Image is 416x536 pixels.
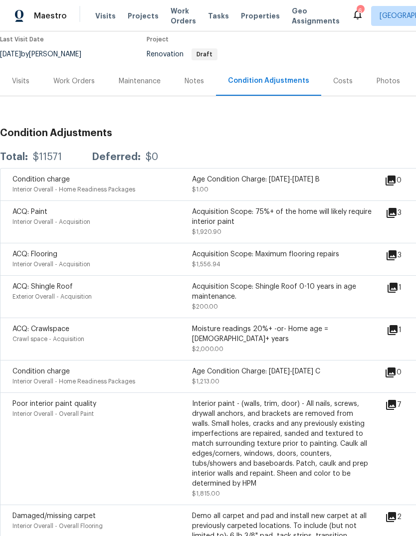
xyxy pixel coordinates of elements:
[192,324,372,344] div: Moisture readings 20%+ -or- Home age = [DEMOGRAPHIC_DATA]+ years
[95,11,116,21] span: Visits
[146,152,158,162] div: $0
[192,399,372,489] div: Interior paint - (walls, trim, door) - All nails, screws, drywall anchors, and brackets are remov...
[241,11,280,21] span: Properties
[185,76,204,86] div: Notes
[12,186,135,192] span: Interior Overall - Home Readiness Packages
[92,152,141,162] div: Deferred:
[12,400,96,407] span: Poor interior paint quality
[34,11,67,21] span: Maestro
[12,368,70,375] span: Condition charge
[192,207,372,227] div: Acquisition Scope: 75%+ of the home will likely require interior paint
[228,76,309,86] div: Condition Adjustments
[12,523,103,529] span: Interior Overall - Overall Flooring
[12,76,29,86] div: Visits
[12,261,90,267] span: Interior Overall - Acquisition
[53,76,95,86] div: Work Orders
[192,261,220,267] span: $1,556.94
[192,346,223,352] span: $2,000.00
[147,51,217,58] span: Renovation
[33,152,62,162] div: $11571
[12,336,84,342] span: Crawl space - Acquisition
[333,76,353,86] div: Costs
[357,6,364,16] div: 6
[12,513,96,520] span: Damaged/missing carpet
[192,175,372,184] div: Age Condition Charge: [DATE]-[DATE] B
[12,283,73,290] span: ACQ: Shingle Roof
[192,249,372,259] div: Acquisition Scope: Maximum flooring repairs
[192,229,221,235] span: $1,920.90
[12,176,70,183] span: Condition charge
[12,326,69,333] span: ACQ: Crawlspace
[192,491,220,497] span: $1,815.00
[192,378,219,384] span: $1,213.00
[128,11,159,21] span: Projects
[119,76,161,86] div: Maintenance
[12,219,90,225] span: Interior Overall - Acquisition
[292,6,340,26] span: Geo Assignments
[208,12,229,19] span: Tasks
[192,366,372,376] div: Age Condition Charge: [DATE]-[DATE] C
[12,294,92,300] span: Exterior Overall - Acquisition
[147,36,169,42] span: Project
[12,378,135,384] span: Interior Overall - Home Readiness Packages
[12,208,47,215] span: ACQ: Paint
[377,76,400,86] div: Photos
[12,411,94,417] span: Interior Overall - Overall Paint
[192,186,208,192] span: $1.00
[192,304,218,310] span: $200.00
[12,251,57,258] span: ACQ: Flooring
[192,282,372,302] div: Acquisition Scope: Shingle Roof 0-10 years in age maintenance.
[171,6,196,26] span: Work Orders
[193,51,216,57] span: Draft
